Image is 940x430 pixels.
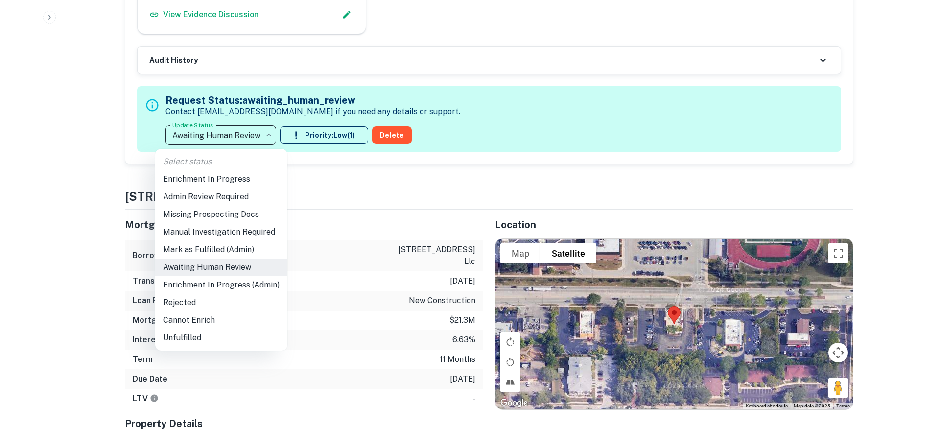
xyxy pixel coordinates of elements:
[155,223,287,241] li: Manual Investigation Required
[155,259,287,276] li: Awaiting Human Review
[155,294,287,311] li: Rejected
[155,188,287,206] li: Admin Review Required
[155,241,287,259] li: Mark as Fulfilled (Admin)
[891,352,940,399] iframe: Chat Widget
[155,276,287,294] li: Enrichment In Progress (Admin)
[155,170,287,188] li: Enrichment In Progress
[155,329,287,347] li: Unfulfilled
[155,206,287,223] li: Missing Prospecting Docs
[155,311,287,329] li: Cannot Enrich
